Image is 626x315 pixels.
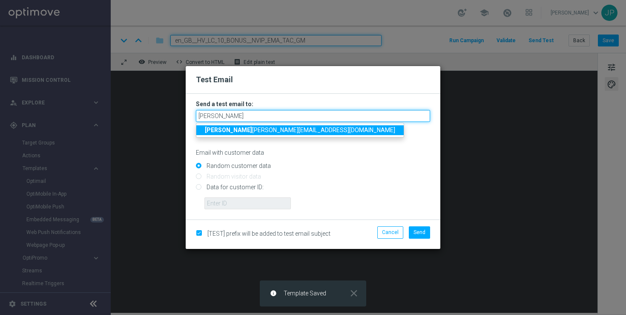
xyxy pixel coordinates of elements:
a: [PERSON_NAME][PERSON_NAME][EMAIL_ADDRESS][DOMAIN_NAME] [196,125,404,135]
h2: Test Email [196,75,430,85]
i: info [270,290,277,297]
p: Email with customer data [196,149,430,156]
i: close [348,288,359,299]
button: Cancel [377,226,403,238]
span: [TEST] prefix will be added to test email subject [207,230,330,237]
h3: Send a test email to: [196,100,430,108]
span: Send [414,229,425,235]
span: Template Saved [284,290,326,297]
strong: [PERSON_NAME] [205,127,252,133]
input: Enter ID [204,197,291,209]
span: [PERSON_NAME][EMAIL_ADDRESS][DOMAIN_NAME] [205,127,395,133]
label: Random customer data [204,162,271,170]
button: Send [409,226,430,238]
button: close [347,290,359,297]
